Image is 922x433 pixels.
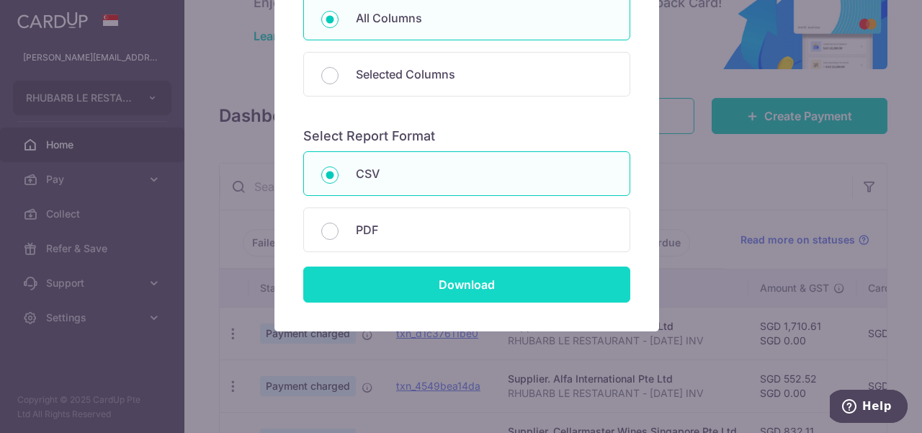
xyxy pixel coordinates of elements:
p: All Columns [356,9,612,27]
iframe: Opens a widget where you can find more information [830,390,908,426]
p: PDF [356,221,612,238]
p: CSV [356,165,612,182]
span: Help [32,10,62,23]
p: Selected Columns [356,66,612,83]
h6: Select Report Format [303,128,630,145]
input: Download [303,267,630,303]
